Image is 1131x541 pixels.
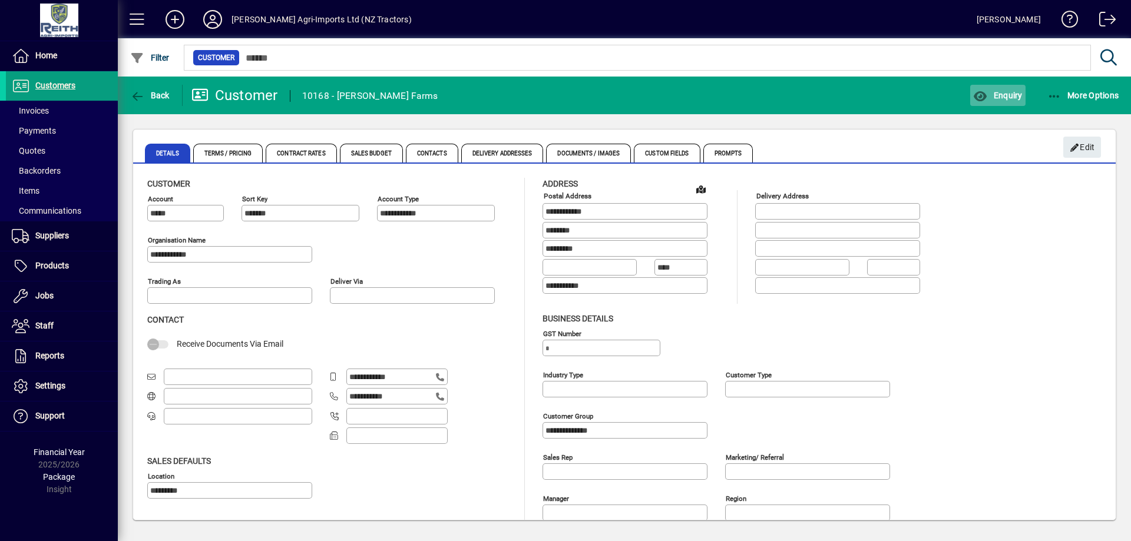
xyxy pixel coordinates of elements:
span: Items [12,186,39,195]
span: More Options [1047,91,1119,100]
div: 10168 - [PERSON_NAME] Farms [302,87,438,105]
span: Support [35,411,65,420]
span: Products [35,261,69,270]
span: Enquiry [973,91,1022,100]
a: Reports [6,341,118,371]
button: Filter [127,47,173,68]
mat-label: Marketing/ Referral [726,453,784,461]
span: Reports [35,351,64,360]
div: [PERSON_NAME] [977,10,1041,29]
mat-label: Location [148,472,174,480]
span: Details [145,144,190,162]
a: Jobs [6,281,118,311]
span: Package [43,472,75,482]
button: Enquiry [970,85,1025,106]
span: Sales Budget [340,144,403,162]
mat-label: Account [148,195,173,203]
span: Prompts [703,144,753,162]
span: Custom Fields [634,144,700,162]
button: More Options [1044,85,1122,106]
a: Payments [6,121,118,141]
span: Terms / Pricing [193,144,263,162]
mat-label: Customer group [543,411,593,420]
span: Settings [35,381,65,390]
a: Knowledge Base [1053,2,1079,41]
span: Staff [35,321,54,330]
mat-label: Account Type [378,195,419,203]
mat-label: Organisation name [148,236,206,244]
a: Home [6,41,118,71]
a: Invoices [6,101,118,121]
span: Address [543,179,578,188]
mat-label: Trading as [148,277,181,286]
span: Communications [12,206,81,215]
span: Suppliers [35,231,69,240]
a: Logout [1090,2,1116,41]
button: Edit [1063,137,1101,158]
span: Financial Year [34,447,85,457]
a: Items [6,181,118,201]
mat-label: Deliver via [330,277,363,286]
span: Filter [130,53,170,62]
mat-label: Customer type [726,370,772,379]
div: Customer [191,86,278,105]
a: Communications [6,201,118,221]
mat-label: GST Number [543,329,581,337]
a: Settings [6,371,118,401]
span: Invoices [12,106,49,115]
a: Suppliers [6,221,118,251]
a: Quotes [6,141,118,161]
span: Quotes [12,146,45,155]
span: Business details [543,314,613,323]
button: Add [156,9,194,30]
a: Products [6,251,118,281]
app-page-header-button: Back [118,85,183,106]
span: Documents / Images [546,144,631,162]
span: Back [130,91,170,100]
span: Sales defaults [147,456,211,466]
a: View on map [692,180,710,198]
button: Back [127,85,173,106]
div: [PERSON_NAME] Agri-Imports Ltd (NZ Tractors) [232,10,412,29]
span: Edit [1070,138,1095,157]
mat-label: Sales rep [543,453,573,461]
a: Backorders [6,161,118,181]
span: Jobs [35,291,54,300]
span: Home [35,51,57,60]
span: Customers [35,81,75,90]
span: Contract Rates [266,144,336,162]
span: Receive Documents Via Email [177,339,283,349]
mat-label: Industry type [543,370,583,379]
span: Contact [147,315,184,324]
span: Customer [198,52,234,64]
span: Delivery Addresses [461,144,544,162]
span: Backorders [12,166,61,175]
a: Support [6,401,118,431]
a: Staff [6,311,118,341]
span: Contacts [406,144,458,162]
mat-label: Sort key [242,195,267,203]
button: Profile [194,9,232,30]
span: Payments [12,126,56,135]
mat-label: Manager [543,494,569,502]
span: Customer [147,179,190,188]
mat-label: Region [726,494,746,502]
